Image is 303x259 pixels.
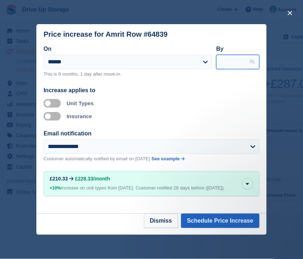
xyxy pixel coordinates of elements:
[216,46,223,52] label: By
[75,176,94,182] span: £228.33
[50,184,61,192] div: +10%
[67,113,92,119] label: Insurance
[50,176,68,182] div: £210.33
[93,176,110,182] span: /month
[44,155,150,162] p: Customer automatically notified by email on [DATE]
[44,130,91,137] label: Email notification
[181,214,259,228] button: Schedule Price Increase
[44,46,51,52] label: On
[284,7,296,19] button: close
[44,30,168,39] div: Price increase for Amrit Row #64839
[44,103,64,104] label: Apply to unit types
[44,71,212,78] p: This is 9 months, 1 day after move-in.
[50,185,134,191] span: increase on unit types from [DATE].
[44,116,64,117] label: Apply to insurance
[144,214,178,228] button: Dismiss
[67,100,94,106] label: Unit Types
[136,185,225,191] span: Customer notified 28 days before ([DATE]).
[151,155,185,162] a: See example
[151,156,180,161] span: See example
[44,86,259,95] div: Increase applies to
